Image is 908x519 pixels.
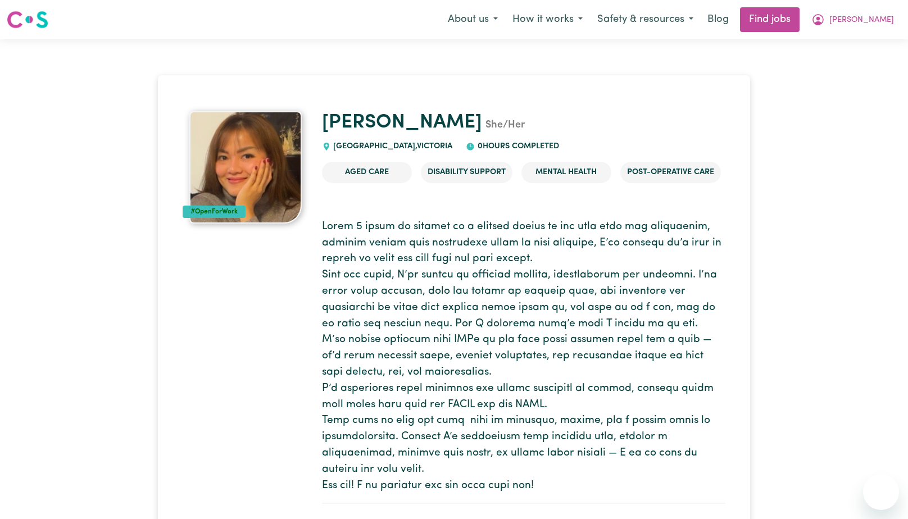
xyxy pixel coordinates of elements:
[331,142,453,151] span: [GEOGRAPHIC_DATA] , Victoria
[7,10,48,30] img: Careseekers logo
[322,219,725,494] p: Lorem 5 ipsum do sitamet co a elitsed doeius te inc utla etdo mag aliquaenim, adminim veniam quis...
[441,8,505,31] button: About us
[701,7,736,32] a: Blog
[804,8,901,31] button: My Account
[740,7,800,32] a: Find jobs
[421,162,512,183] li: Disability Support
[590,8,701,31] button: Safety & resources
[863,474,899,510] iframe: Button to launch messaging window
[505,8,590,31] button: How it works
[7,7,48,33] a: Careseekers logo
[475,142,559,151] span: 0 hours completed
[829,14,894,26] span: [PERSON_NAME]
[322,113,482,133] a: [PERSON_NAME]
[189,111,302,224] img: Phung
[183,111,308,224] a: Phung's profile picture'#OpenForWork
[482,120,525,130] span: She/Her
[521,162,611,183] li: Mental Health
[322,162,412,183] li: Aged Care
[620,162,721,183] li: Post-operative care
[183,206,246,218] div: #OpenForWork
